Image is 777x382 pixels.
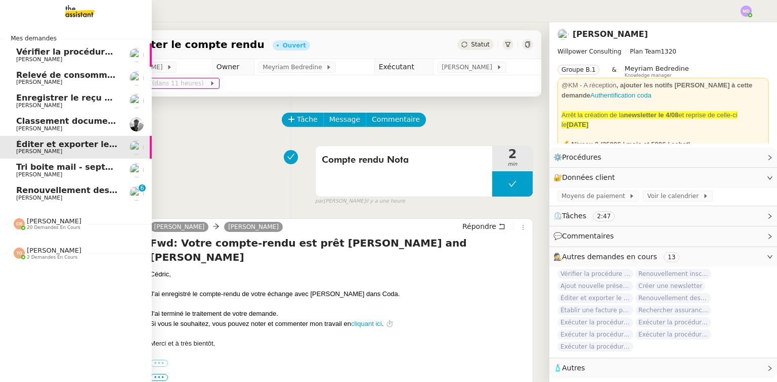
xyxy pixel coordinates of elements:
[553,253,683,261] span: 🕵️
[741,6,752,17] img: svg
[573,29,648,39] a: [PERSON_NAME]
[366,197,405,206] span: il y a une heure
[549,358,777,378] div: 🧴Autres
[16,116,253,126] span: Classement documents bancaires - septembre 2025
[315,197,405,206] small: [PERSON_NAME]
[593,211,615,221] nz-tag: 2:47
[323,113,366,127] button: Message
[557,329,633,340] span: Exécuter la procédure de vente FTI
[16,70,219,80] span: Relevé de consommations - septembre 2025
[372,114,420,125] span: Commentaire
[263,62,326,72] span: Meyriam Bedredine
[150,374,168,381] span: •••
[562,173,615,181] span: Données client
[27,217,81,225] span: [PERSON_NAME]
[150,309,529,319] div: J'ai terminé le traitement de votre demande.
[212,59,254,75] td: Owner
[16,93,177,103] span: Enregistrer le reçu de Coda Project
[664,252,679,262] nz-tag: 13
[661,48,676,55] span: 1320
[562,111,738,129] span: et reprise de celle-ci le
[557,269,633,279] span: Vérifier la procédure FTI
[16,47,127,57] span: Vérifier la procédure FTI
[129,140,144,155] img: users%2FDBF5gIzOT6MfpzgDQC7eMkIK8iA3%2Favatar%2Fd943ca6c-06ba-4e73-906b-d60e05e423d3
[459,221,509,232] button: Répondre
[590,91,652,99] a: Authentification coda
[150,289,529,299] div: J'ai enregistré le compte-rendu de votre échange avec [PERSON_NAME] dans Coda.
[562,364,585,372] span: Autres
[492,148,533,160] span: 2
[329,114,360,125] span: Message
[140,184,144,194] p: 6
[635,305,711,315] span: Rechercher assurance habitation pour INVESTFR
[16,185,267,195] span: Renouvellement des adhésions FTI - 1 septembre 2025
[635,281,705,291] span: Créer une newsletter
[129,117,144,131] img: ee3399b4-027e-46f8-8bb8-fca30cb6f74c
[647,191,702,201] span: Voir le calendrier
[557,342,633,352] span: Exécuter la procédure de vente FTI
[366,113,426,127] button: Commentaire
[16,102,62,109] span: [PERSON_NAME]
[282,113,324,127] button: Tâche
[16,171,62,178] span: [PERSON_NAME]
[150,319,529,329] div: Si vous le souhaitez, vous pouvez noter et commenter mon travail en . ⏱️
[462,221,496,231] span: Répondre
[150,269,529,279] div: Cédric﻿,
[553,172,619,183] span: 🔐
[557,293,633,303] span: Éditer et exporter le compte rendu
[16,139,176,149] span: Éditer et exporter le compte rendu
[549,168,777,187] div: 🔐Données client
[625,65,689,72] span: Meyriam Bedredine
[351,320,382,327] a: cliquant ici
[14,248,25,259] img: svg
[549,247,777,267] div: 🕵️Autres demandes en cours 13
[635,269,711,279] span: Renouvellement inscriptions - septembre 2025
[549,148,777,167] div: ⚙️Procédures
[635,329,711,340] span: Exécuter la procédure de vente FTI
[562,81,752,99] strong: , ajouter les notifs [PERSON_NAME] à cette demande
[557,305,633,315] span: Établir une facture pour INAX INVEST
[612,65,616,78] span: &
[562,253,657,261] span: Autres demandes en cours
[549,226,777,246] div: 💬Commentaires
[150,236,529,264] h4: Fwd: Votre compte-rendu est prêt [PERSON_NAME] and [PERSON_NAME]
[562,140,690,148] strong: 💰 Niveau 2 (3500€ / mois et 500€ / achat)
[562,80,765,100] div: @KM - A réception
[374,59,434,75] td: Exécutant
[150,339,529,349] div: Merci et à très bientôt,
[16,148,62,155] span: [PERSON_NAME]
[562,153,601,161] span: Procédures
[27,225,80,230] span: 20 demandes en cours
[53,39,265,50] span: Éditer et exporter le compte rendu
[315,197,324,206] span: par
[471,41,490,48] span: Statut
[16,79,62,85] span: [PERSON_NAME]
[16,125,62,132] span: [PERSON_NAME]
[27,255,77,260] span: 2 demandes en cours
[567,121,588,128] strong: [DATE]
[154,223,205,230] span: [PERSON_NAME]
[557,281,633,291] span: Ajout nouvelle présentation - 2024
[139,184,146,192] nz-badge-sup: 6
[557,29,569,40] img: users%2FDBF5gIzOT6MfpzgDQC7eMkIK8iA3%2Favatar%2Fd943ca6c-06ba-4e73-906b-d60e05e423d3
[562,212,586,220] span: Tâches
[129,71,144,85] img: users%2FHIWaaSoTa5U8ssS5t403NQMyZZE3%2Favatar%2Fa4be050e-05fa-4f28-bbe7-e7e8e4788720
[557,317,633,327] span: Exécuter la procédure de vente FTI
[5,33,63,43] span: Mes demandes
[224,222,283,231] a: [PERSON_NAME]
[630,48,661,55] span: Plan Team
[322,153,486,168] span: Compte rendu Nota
[624,111,679,119] strong: newsletter le 4/08
[14,218,25,229] img: svg
[553,364,585,372] span: 🧴
[562,232,614,240] span: Commentaires
[297,114,318,125] span: Tâche
[557,65,599,75] nz-tag: Groupe B.1
[27,247,81,254] span: [PERSON_NAME]
[549,206,777,226] div: ⏲️Tâches 2:47
[16,162,160,172] span: Tri boite mail - septembre 2025
[152,80,206,87] span: (dans 11 heures)
[562,111,624,119] span: Arrêt la création de la
[129,48,144,62] img: users%2FDBF5gIzOT6MfpzgDQC7eMkIK8iA3%2Favatar%2Fd943ca6c-06ba-4e73-906b-d60e05e423d3
[625,73,672,78] span: Knowledge manager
